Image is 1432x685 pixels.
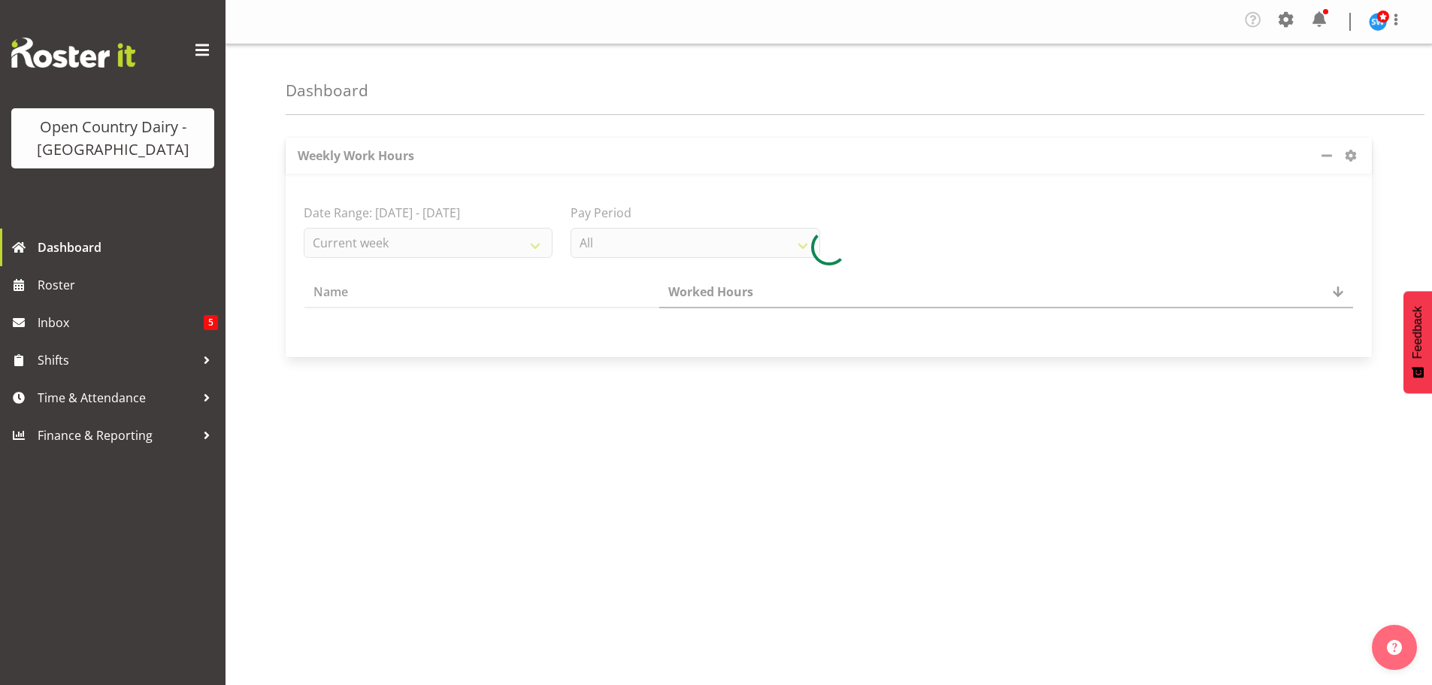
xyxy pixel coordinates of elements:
span: Inbox [38,311,204,334]
span: Feedback [1411,306,1424,359]
span: Finance & Reporting [38,424,195,447]
span: Roster [38,274,218,296]
span: Shifts [38,349,195,371]
div: Open Country Dairy - [GEOGRAPHIC_DATA] [26,116,199,161]
img: steve-webb7510.jpg [1369,13,1387,31]
img: Rosterit website logo [11,38,135,68]
span: 5 [204,315,218,330]
span: Dashboard [38,236,218,259]
h4: Dashboard [286,82,368,99]
button: Feedback - Show survey [1403,291,1432,393]
img: help-xxl-2.png [1387,640,1402,655]
span: Time & Attendance [38,386,195,409]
